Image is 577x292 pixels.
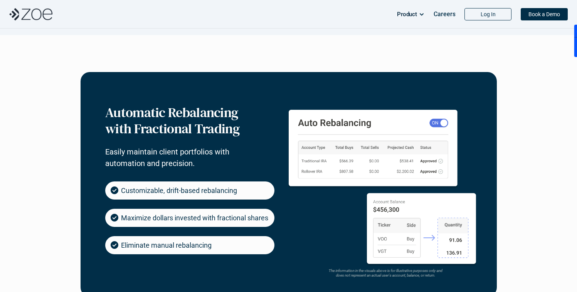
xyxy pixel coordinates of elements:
p: Customizable, drift-based rebalancing [121,185,237,196]
a: Careers [434,7,455,22]
em: The information in the visuals above is for illustrative purposes only and [328,269,442,273]
a: Log In [464,8,511,20]
p: Eliminate manual rebalancing [121,240,212,250]
p: Log In [481,11,496,18]
h3: Automatic Rebalancing with Fractional Trading [105,104,252,137]
p: Careers [434,10,456,18]
p: Book a Demo [528,11,560,18]
p: Product [397,8,417,20]
p: Maximize dollars invested with fractional shares [121,213,268,223]
p: Easily maintain client portfolios with automation and precision. [105,146,252,169]
a: Book a Demo [521,8,568,20]
em: does not represent an actual user's account, balance, or return. [336,273,435,277]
